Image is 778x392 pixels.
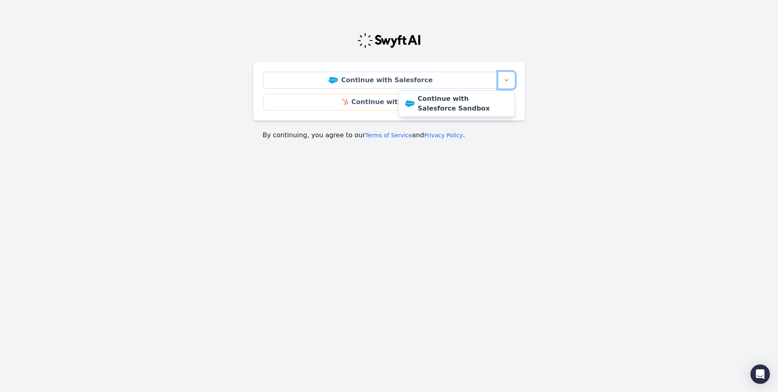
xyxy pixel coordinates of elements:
[263,72,498,89] a: Continue with Salesforce
[405,100,415,107] img: Salesforce Sandbox
[263,94,515,111] a: Continue with HubSpot
[365,132,412,138] a: Terms of Service
[329,77,338,83] img: Salesforce
[342,99,348,105] img: HubSpot
[399,91,515,117] a: Continue with Salesforce Sandbox
[263,130,515,140] p: By continuing, you agree to our and .
[750,364,770,384] div: Open Intercom Messenger
[357,32,421,49] img: Swyft Logo
[424,132,463,138] a: Privacy Policy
